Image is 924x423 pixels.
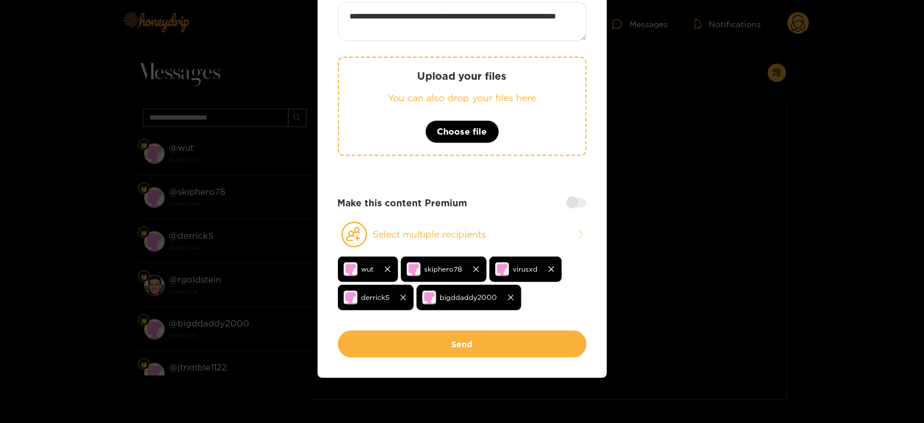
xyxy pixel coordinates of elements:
[338,221,587,248] button: Select multiple recipients
[338,331,587,358] button: Send
[362,91,562,105] p: You can also drop your files here
[422,291,436,305] img: no-avatar.png
[437,125,487,139] span: Choose file
[425,262,463,276] span: skiphero78
[495,262,509,276] img: no-avatar.png
[362,291,390,304] span: derrick5
[513,262,538,276] span: virusxd
[440,291,498,304] span: bigddaddy2000
[362,262,374,276] span: wut
[362,69,562,83] p: Upload your files
[425,120,499,143] button: Choose file
[407,262,421,276] img: no-avatar.png
[344,262,358,276] img: no-avatar.png
[338,196,467,210] strong: Make this content Premium
[344,291,358,305] img: no-avatar.png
